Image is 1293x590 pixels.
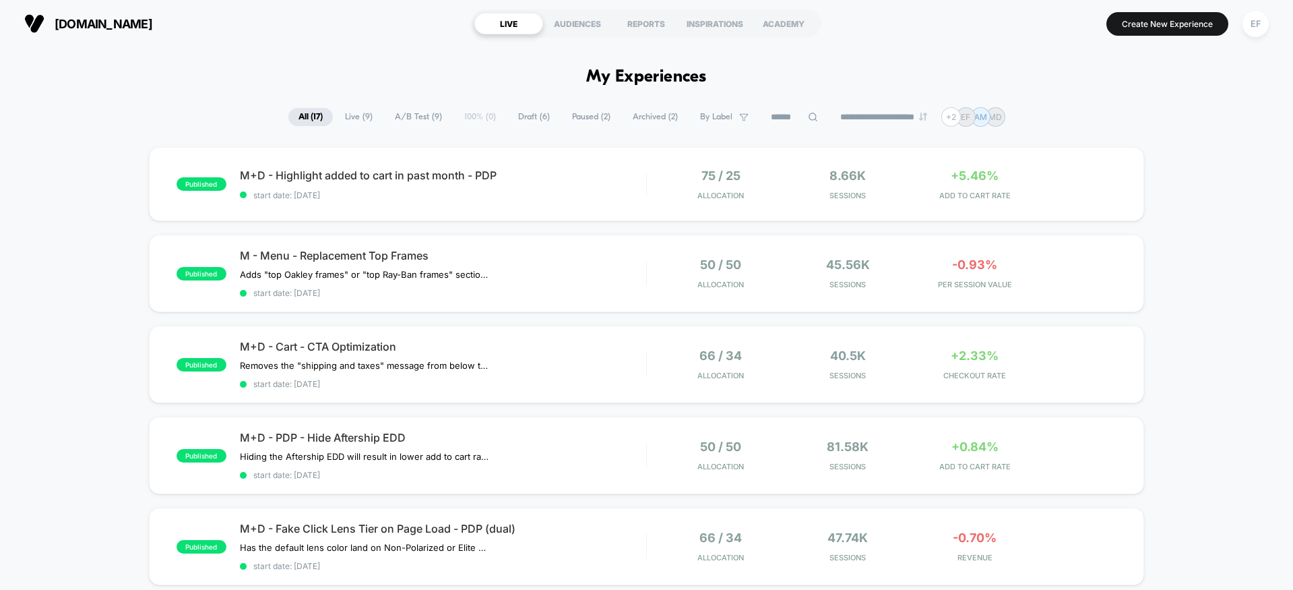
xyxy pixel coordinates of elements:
[177,449,226,463] span: published
[474,13,543,34] div: LIVE
[788,553,908,562] span: Sessions
[586,67,707,87] h1: My Experiences
[335,108,383,126] span: Live ( 9 )
[697,371,744,380] span: Allocation
[240,360,490,371] span: Removes the "shipping and taxes" message from below the CTA and replaces it with message about re...
[941,107,961,127] div: + 2
[177,267,226,281] span: published
[177,177,226,191] span: published
[623,108,688,126] span: Archived ( 2 )
[961,112,970,122] p: EF
[508,108,560,126] span: Draft ( 6 )
[24,13,44,34] img: Visually logo
[697,553,744,562] span: Allocation
[830,349,866,363] span: 40.5k
[240,561,646,571] span: start date: [DATE]
[1106,12,1228,36] button: Create New Experience
[919,113,927,121] img: end
[788,371,908,380] span: Sessions
[829,169,866,183] span: 8.66k
[699,531,742,545] span: 66 / 34
[288,108,333,126] span: All ( 17 )
[55,17,152,31] span: [DOMAIN_NAME]
[915,462,1036,471] span: ADD TO CART RATE
[700,112,732,122] span: By Label
[700,440,741,454] span: 50 / 50
[681,13,749,34] div: INSPIRATIONS
[1242,11,1269,37] div: EF
[951,169,999,183] span: +5.46%
[988,112,1002,122] p: MD
[240,269,490,280] span: Adds "top Oakley frames" or "top Ray-Ban frames" section to replacement lenses for Oakley and Ray...
[827,531,868,545] span: 47.74k
[915,191,1036,200] span: ADD TO CART RATE
[240,340,646,353] span: M+D - Cart - CTA Optimization
[788,191,908,200] span: Sessions
[952,258,997,272] span: -0.93%
[953,531,997,545] span: -0.70%
[697,191,744,200] span: Allocation
[1238,10,1273,38] button: EF
[240,431,646,444] span: M+D - PDP - Hide Aftership EDD
[788,280,908,289] span: Sessions
[240,522,646,535] span: M+D - Fake Click Lens Tier on Page Load - PDP (dual)
[240,451,490,462] span: Hiding the Aftership EDD will result in lower add to cart rate and conversion rate
[562,108,621,126] span: Paused ( 2 )
[543,13,612,34] div: AUDIENCES
[701,169,740,183] span: 75 / 25
[951,349,999,363] span: +2.33%
[385,108,452,126] span: A/B Test ( 9 )
[974,112,987,122] p: AM
[240,470,646,480] span: start date: [DATE]
[915,553,1036,562] span: REVENUE
[697,462,744,471] span: Allocation
[915,280,1036,289] span: PER SESSION VALUE
[951,440,999,454] span: +0.84%
[20,13,156,34] button: [DOMAIN_NAME]
[826,258,870,272] span: 45.56k
[177,358,226,372] span: published
[240,169,646,182] span: M+D - Highlight added to cart in past month - PDP
[915,371,1036,380] span: CHECKOUT RATE
[240,379,646,389] span: start date: [DATE]
[699,349,742,363] span: 66 / 34
[240,542,490,553] span: Has the default lens color land on Non-Polarized or Elite Polarized to see if that performs bette...
[788,462,908,471] span: Sessions
[177,540,226,554] span: published
[612,13,681,34] div: REPORTS
[240,249,646,262] span: M - Menu - Replacement Top Frames
[697,280,744,289] span: Allocation
[240,288,646,298] span: start date: [DATE]
[749,13,818,34] div: ACADEMY
[240,190,646,200] span: start date: [DATE]
[827,440,869,454] span: 81.58k
[700,258,741,272] span: 50 / 50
